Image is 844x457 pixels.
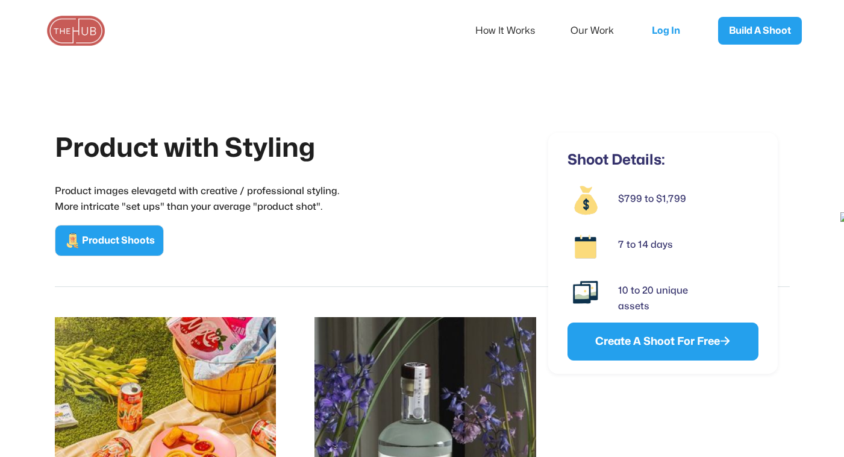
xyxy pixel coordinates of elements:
a: Build A Shoot [718,17,802,45]
img: Product Shoots [64,232,82,250]
a: Log In [640,11,700,51]
div: Product Shoots [82,235,155,247]
p: Product images elevagetd with creative / professional styling. More intricate "set ups" than your... [55,183,356,215]
a: $799 to $1,7997 to 14 days10 to 20 unique assets [567,183,693,314]
a: Our Work [570,18,630,43]
div: $799 to $1,799 [618,191,693,219]
h3: Shoot Details: [567,152,758,169]
div: 7 to 14 days [618,237,693,265]
h1: Product with Styling [55,133,315,165]
a: Create A Shoot For Free [567,323,758,361]
div: 10 to 20 unique assets [618,283,693,314]
a: How It Works [475,18,551,43]
span:  [720,335,730,347]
